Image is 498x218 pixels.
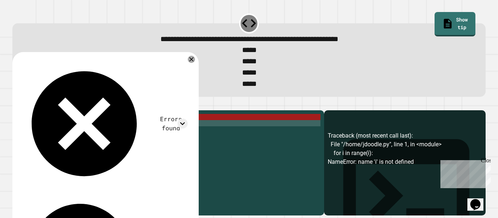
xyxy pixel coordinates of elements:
[435,12,475,36] a: Show tip
[155,115,188,132] div: Errors found
[3,3,50,46] div: Chat with us now!Close
[328,131,482,215] div: Traceback (most recent call last): File "/home/jdoodle.py", line 1, in <module> for i in range(i)...
[467,189,491,211] iframe: chat widget
[437,157,491,188] iframe: chat widget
